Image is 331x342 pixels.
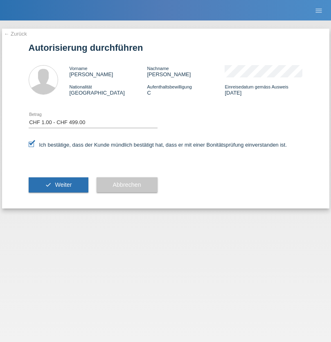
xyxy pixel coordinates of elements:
[225,84,302,96] div: [DATE]
[97,177,158,193] button: Abbrechen
[225,84,288,89] span: Einreisedatum gemäss Ausweis
[147,66,169,71] span: Nachname
[315,7,323,15] i: menu
[147,65,225,77] div: [PERSON_NAME]
[29,142,287,148] label: Ich bestätige, dass der Kunde mündlich bestätigt hat, dass er mit einer Bonitätsprüfung einversta...
[55,181,72,188] span: Weiter
[70,84,147,96] div: [GEOGRAPHIC_DATA]
[70,66,88,71] span: Vorname
[70,84,92,89] span: Nationalität
[147,84,191,89] span: Aufenthaltsbewilligung
[29,177,88,193] button: check Weiter
[29,43,303,53] h1: Autorisierung durchführen
[147,84,225,96] div: C
[45,181,52,188] i: check
[70,65,147,77] div: [PERSON_NAME]
[311,8,327,13] a: menu
[4,31,27,37] a: ← Zurück
[113,181,141,188] span: Abbrechen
